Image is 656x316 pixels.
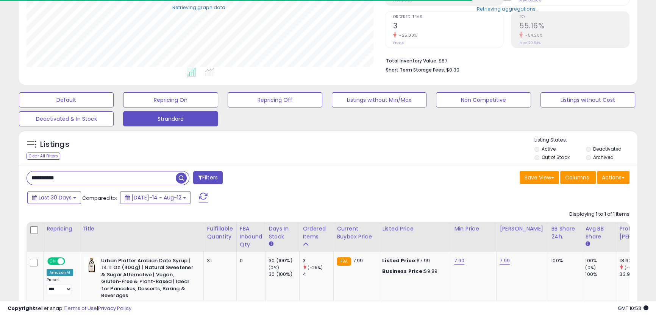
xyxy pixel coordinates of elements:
[382,257,445,264] div: $7.99
[585,265,596,271] small: (0%)
[84,257,99,272] img: 416JgW0APvL._SL40_.jpg
[551,257,576,264] div: 100%
[47,225,76,233] div: Repricing
[228,92,322,107] button: Repricing Off
[64,258,76,264] span: OFF
[618,305,648,312] span: 2025-09-12 10:53 GMT
[240,225,262,249] div: FBA inbound Qty
[382,268,445,275] div: $9.89
[593,154,614,160] label: Archived
[332,92,426,107] button: Listings without Min/Max
[82,195,117,202] span: Compared to:
[101,257,193,301] b: Urban Platter Arabian Date Syrup | 14.11 Oz (400g) | Natural Sweetener & Sugar Alternative | Vega...
[269,241,273,248] small: Days In Stock.
[98,305,131,312] a: Privacy Policy
[8,305,131,312] div: seller snap | |
[82,225,200,233] div: Title
[47,269,73,276] div: Amazon AI
[207,225,233,241] div: Fulfillable Quantity
[308,265,323,271] small: (-25%)
[500,225,545,233] div: [PERSON_NAME]
[560,171,596,184] button: Columns
[454,257,464,265] a: 7.90
[240,257,260,264] div: 0
[500,257,510,265] a: 7.99
[477,6,538,12] div: Retrieving aggregations..
[585,257,616,264] div: 100%
[8,305,35,312] strong: Copyright
[123,92,218,107] button: Repricing On
[454,225,493,233] div: Min Price
[48,258,58,264] span: ON
[597,171,629,184] button: Actions
[40,139,69,150] h5: Listings
[569,211,629,218] div: Displaying 1 to 1 of 1 items
[120,191,191,204] button: [DATE]-14 - Aug-12
[303,271,333,278] div: 4
[123,111,218,126] button: Strandard
[585,225,613,241] div: Avg BB Share
[207,257,230,264] div: 31
[542,154,569,160] label: Out of Stock
[624,265,644,271] small: (-45.12%)
[382,257,417,264] b: Listed Price:
[27,191,81,204] button: Last 30 Days
[382,225,448,233] div: Listed Price
[353,257,363,264] span: 7.99
[337,257,351,266] small: FBA
[565,174,589,181] span: Columns
[39,194,72,201] span: Last 30 Days
[337,225,376,241] div: Current Buybox Price
[551,225,579,241] div: BB Share 24h.
[585,271,616,278] div: 100%
[269,257,299,264] div: 30 (100%)
[65,305,97,312] a: Terms of Use
[382,268,424,275] b: Business Price:
[303,225,330,241] div: Ordered Items
[19,92,114,107] button: Default
[269,271,299,278] div: 30 (100%)
[19,111,114,126] button: Deactivated & In Stock
[534,137,637,144] p: Listing States:
[303,257,333,264] div: 3
[27,153,60,160] div: Clear All Filters
[540,92,635,107] button: Listings without Cost
[172,4,228,11] div: Retrieving graph data..
[131,194,181,201] span: [DATE]-14 - Aug-12
[47,277,73,294] div: Preset:
[436,92,531,107] button: Non Competitive
[269,225,296,241] div: Days In Stock
[542,146,556,152] label: Active
[193,171,223,184] button: Filters
[269,265,279,271] small: (0%)
[520,171,559,184] button: Save View
[585,241,590,248] small: Avg BB Share.
[593,146,622,152] label: Deactivated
